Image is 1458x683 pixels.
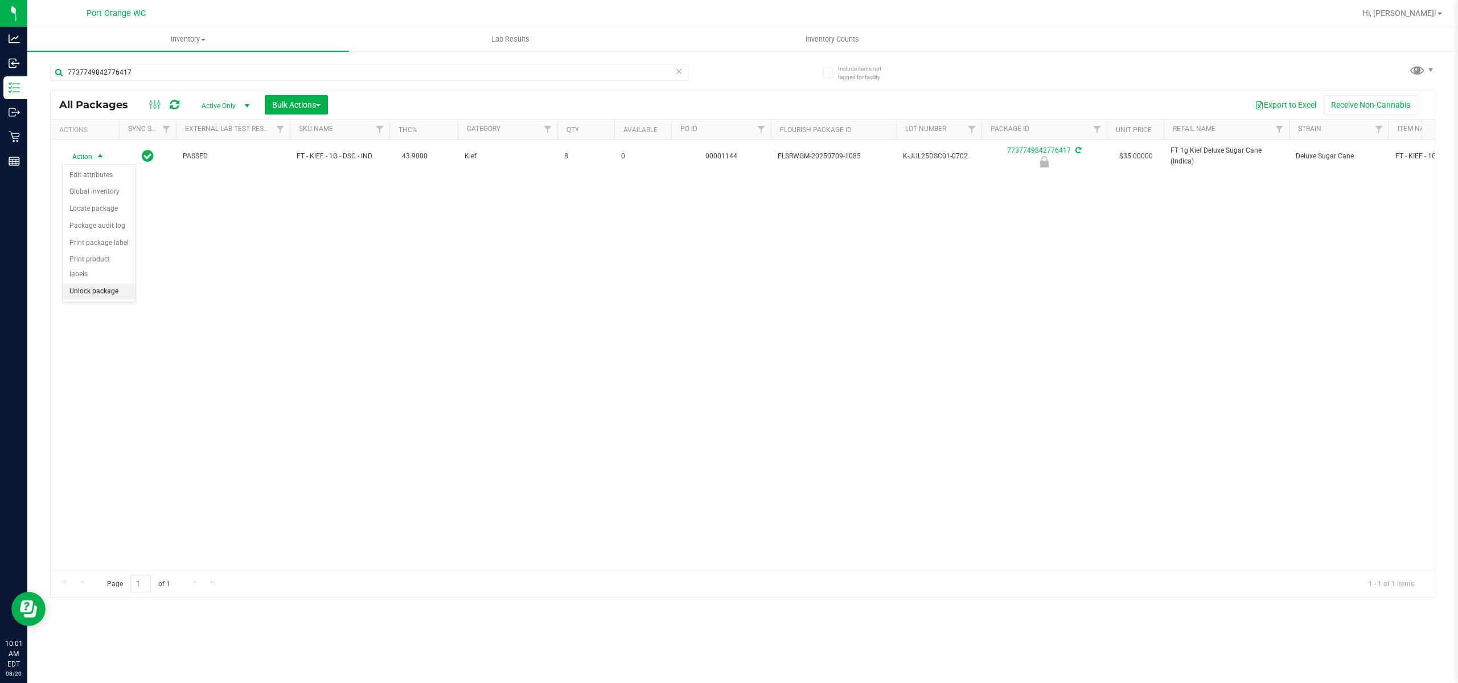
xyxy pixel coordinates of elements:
[93,149,108,165] span: select
[87,9,146,18] span: Port Orange WC
[1360,575,1423,592] span: 1 - 1 of 1 items
[1270,120,1289,139] a: Filter
[1114,148,1159,165] span: $35.00000
[265,95,328,114] button: Bulk Actions
[63,167,135,184] li: Edit attributes
[467,125,500,133] a: Category
[62,149,93,165] span: Action
[465,151,551,162] span: Kief
[9,33,20,44] inline-svg: Analytics
[63,235,135,252] li: Print package label
[778,151,889,162] span: FLSRWGM-20250709-1085
[903,151,975,162] span: K-JUL25DSC01-0702
[59,126,114,134] div: Actions
[963,120,981,139] a: Filter
[63,251,135,283] li: Print product labels
[9,107,20,118] inline-svg: Outbound
[1170,145,1282,167] span: FT 1g Kief Deluxe Sugar Cane (Indica)
[183,151,283,162] span: PASSED
[371,120,389,139] a: Filter
[9,131,20,142] inline-svg: Retail
[5,669,22,678] p: 08/20
[621,151,664,162] span: 0
[349,27,671,51] a: Lab Results
[9,58,20,69] inline-svg: Inbound
[476,34,545,44] span: Lab Results
[272,100,321,109] span: Bulk Actions
[297,151,383,162] span: FT - KIEF - 1G - DSC - IND
[566,126,579,134] a: Qty
[1074,146,1081,154] span: Sync from Compliance System
[705,152,737,160] a: 00001144
[1173,125,1215,133] a: Retail Name
[1247,95,1324,114] button: Export to Excel
[1362,9,1436,18] span: Hi, [PERSON_NAME]!
[63,201,135,218] li: Locate package
[675,64,683,79] span: Clear
[128,125,172,133] a: Sync Status
[1116,126,1152,134] a: Unit Price
[790,34,874,44] span: Inventory Counts
[980,156,1108,167] div: Newly Received
[1398,125,1434,133] a: Item Name
[399,126,417,134] a: THC%
[27,27,349,51] a: Inventory
[780,126,852,134] a: Flourish Package ID
[1007,146,1071,154] a: 7737749842776417
[564,151,607,162] span: 8
[11,592,46,626] iframe: Resource center
[680,125,697,133] a: PO ID
[539,120,557,139] a: Filter
[1324,95,1418,114] button: Receive Non-Cannabis
[142,148,154,164] span: In Sync
[905,125,946,133] a: Lot Number
[1370,120,1389,139] a: Filter
[299,125,333,133] a: SKU Name
[5,639,22,669] p: 10:01 AM EDT
[97,575,179,592] span: Page of 1
[185,125,274,133] a: External Lab Test Result
[1298,125,1321,133] a: Strain
[59,99,139,111] span: All Packages
[271,120,290,139] a: Filter
[396,148,433,165] span: 43.9000
[1296,151,1382,162] span: Deluxe Sugar Cane
[991,125,1029,133] a: Package ID
[63,218,135,235] li: Package audit log
[63,183,135,201] li: Global inventory
[1088,120,1107,139] a: Filter
[838,64,895,81] span: Include items not tagged for facility
[671,27,993,51] a: Inventory Counts
[27,34,349,44] span: Inventory
[9,82,20,93] inline-svg: Inventory
[63,283,135,300] li: Unlock package
[9,156,20,167] inline-svg: Reports
[623,126,658,134] a: Available
[752,120,771,139] a: Filter
[130,575,151,592] input: 1
[157,120,176,139] a: Filter
[50,64,688,81] input: Search Package ID, Item Name, SKU, Lot or Part Number...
